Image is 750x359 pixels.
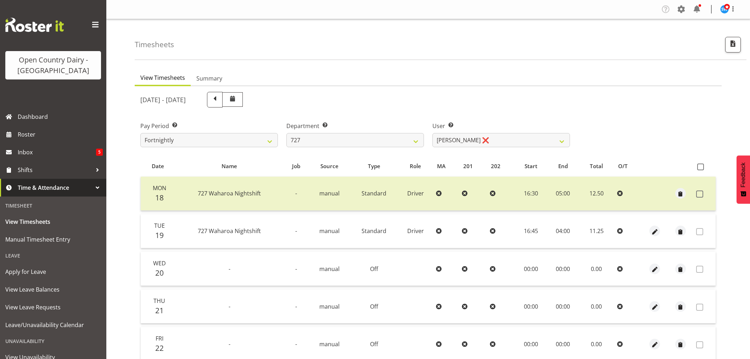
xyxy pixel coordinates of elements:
[96,149,103,156] span: 5
[229,265,230,273] span: -
[515,289,547,324] td: 00:00
[547,177,578,211] td: 05:00
[153,297,165,305] span: Thu
[135,40,174,49] h4: Timesheets
[618,162,628,170] span: O/T
[737,155,750,204] button: Feedback - Show survey
[295,265,297,273] span: -
[292,162,300,170] span: Job
[18,147,96,158] span: Inbox
[140,122,278,130] label: Pay Period
[5,302,101,313] span: View Leave Requests
[319,189,340,197] span: manual
[5,266,101,277] span: Apply for Leave
[2,334,105,348] div: Unavailability
[590,162,603,170] span: Total
[2,198,105,213] div: Timesheet
[155,305,164,315] span: 21
[153,184,166,192] span: Mon
[350,214,398,248] td: Standard
[155,193,164,203] span: 18
[319,227,340,235] span: manual
[407,227,424,235] span: Driver
[2,298,105,316] a: View Leave Requests
[155,230,164,240] span: 19
[12,55,94,76] div: Open Country Dairy - [GEOGRAPHIC_DATA]
[2,248,105,263] div: Leave
[140,73,185,82] span: View Timesheets
[222,162,237,170] span: Name
[198,227,261,235] span: 727 Waharoa Nightshift
[2,316,105,334] a: Leave/Unavailability Calendar
[578,252,614,286] td: 0.00
[319,265,340,273] span: manual
[515,252,547,286] td: 00:00
[368,162,380,170] span: Type
[229,340,230,348] span: -
[154,222,165,230] span: Tue
[18,111,103,122] span: Dashboard
[525,162,537,170] span: Start
[152,162,164,170] span: Date
[229,303,230,310] span: -
[295,227,297,235] span: -
[407,189,424,197] span: Driver
[491,162,500,170] span: 202
[515,214,547,248] td: 16:45
[350,289,398,324] td: Off
[547,252,578,286] td: 00:00
[18,182,92,193] span: Time & Attendance
[198,189,261,197] span: 727 Waharoa Nightshift
[5,18,64,32] img: Rosterit website logo
[578,177,614,211] td: 12.50
[5,284,101,295] span: View Leave Balances
[18,129,103,140] span: Roster
[196,74,222,83] span: Summary
[156,335,163,342] span: Fri
[350,252,398,286] td: Off
[740,162,746,187] span: Feedback
[5,320,101,330] span: Leave/Unavailability Calendar
[547,289,578,324] td: 00:00
[437,162,446,170] span: MA
[319,303,340,310] span: manual
[155,268,164,278] span: 20
[515,177,547,211] td: 16:30
[18,165,92,175] span: Shifts
[295,303,297,310] span: -
[350,177,398,211] td: Standard
[578,214,614,248] td: 11.25
[463,162,473,170] span: 201
[720,5,729,13] img: steve-webb7510.jpg
[2,213,105,231] a: View Timesheets
[155,343,164,353] span: 22
[578,289,614,324] td: 0.00
[286,122,424,130] label: Department
[547,214,578,248] td: 04:00
[319,340,340,348] span: manual
[2,281,105,298] a: View Leave Balances
[410,162,421,170] span: Role
[558,162,568,170] span: End
[432,122,570,130] label: User
[2,263,105,281] a: Apply for Leave
[5,216,101,227] span: View Timesheets
[295,189,297,197] span: -
[320,162,338,170] span: Source
[2,231,105,248] a: Manual Timesheet Entry
[153,259,166,267] span: Wed
[725,37,741,53] button: Export CSV
[5,234,101,245] span: Manual Timesheet Entry
[295,340,297,348] span: -
[140,96,186,104] h5: [DATE] - [DATE]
